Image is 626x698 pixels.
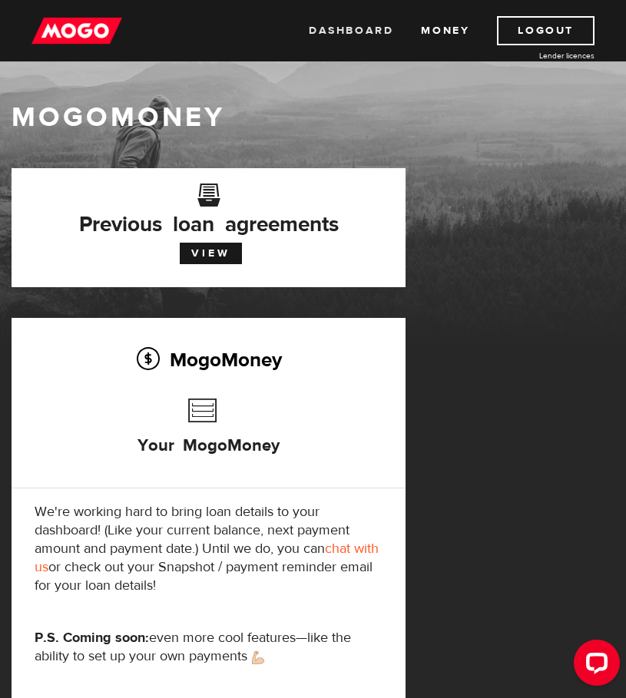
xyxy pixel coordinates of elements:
[421,16,469,45] a: Money
[309,16,393,45] a: Dashboard
[12,101,614,134] h1: MogoMoney
[31,16,122,45] img: mogo_logo-11ee424be714fa7cbb0f0f49df9e16ec.png
[35,194,383,232] h3: Previous loan agreements
[35,343,383,375] h2: MogoMoney
[479,50,595,61] a: Lender licences
[35,503,383,595] p: We're working hard to bring loan details to your dashboard! (Like your current balance, next paym...
[35,629,149,647] strong: P.S. Coming soon:
[35,629,383,666] p: even more cool features—like the ability to set up your own payments
[137,391,280,478] h3: Your MogoMoney
[497,16,595,45] a: Logout
[252,651,264,664] img: strong arm emoji
[561,633,626,698] iframe: LiveChat chat widget
[180,243,242,264] a: View
[35,540,379,576] a: chat with us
